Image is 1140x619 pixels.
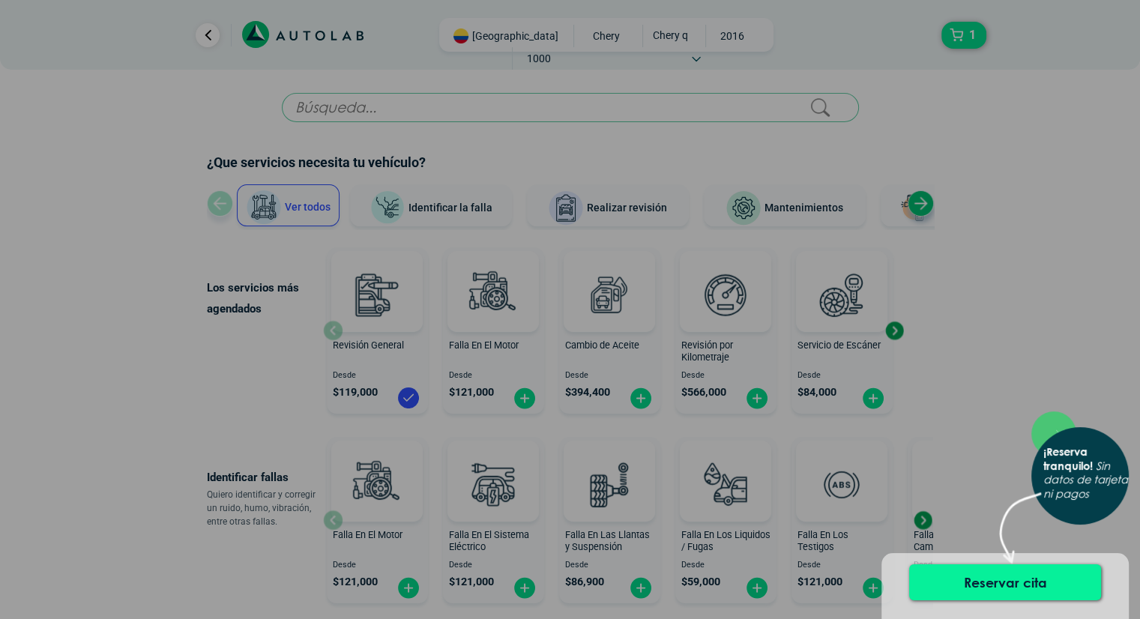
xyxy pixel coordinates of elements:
button: Reservar cita [909,564,1101,600]
img: flecha.png [999,492,1042,576]
span: × [1055,422,1065,443]
i: Sin datos de tarjeta ni pagos [1043,459,1128,501]
b: ¡Reserva tranquilo! [1043,445,1093,472]
button: Close [1043,411,1077,453]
